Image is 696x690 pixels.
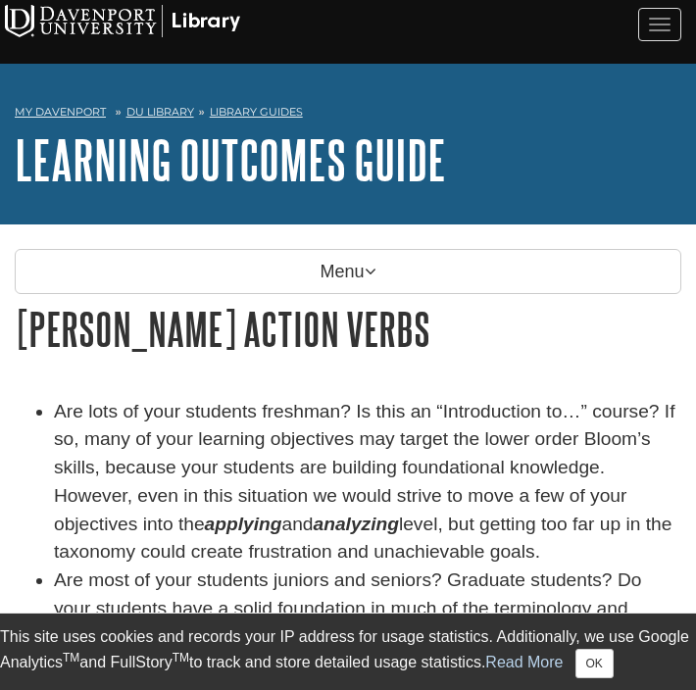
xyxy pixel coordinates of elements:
sup: TM [173,651,189,665]
p: Menu [15,249,681,294]
a: DU Library [126,105,194,119]
a: Read More [485,654,563,670]
h1: [PERSON_NAME] Action Verbs [15,304,681,354]
a: My Davenport [15,104,106,121]
strong: applying [205,514,282,534]
a: Library Guides [210,105,303,119]
a: Learning Outcomes Guide [15,129,446,190]
li: Are lots of your students freshman? Is this an “Introduction to…” course? If so, many of your lea... [54,398,681,567]
sup: TM [63,651,79,665]
button: Close [575,649,614,678]
strong: analyzing [314,514,399,534]
img: Davenport University Logo [5,5,240,37]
